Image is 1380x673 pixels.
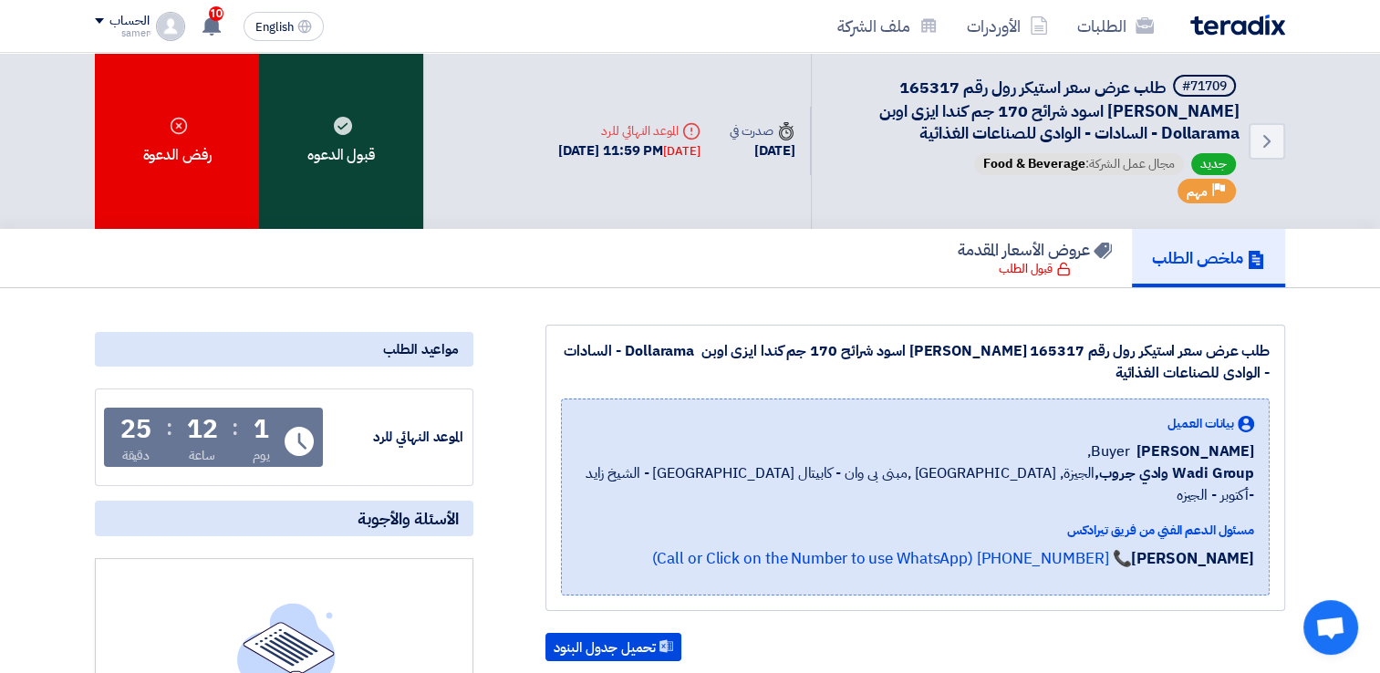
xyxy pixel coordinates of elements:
[1132,229,1285,287] a: ملخص الطلب
[244,12,324,41] button: English
[651,547,1131,570] a: 📞 [PHONE_NUMBER] (Call or Click on the Number to use WhatsApp)
[1095,462,1254,484] b: Wadi Group وادي جروب,
[663,142,700,160] div: [DATE]
[974,153,1184,175] span: مجال عمل الشركة:
[1136,440,1254,462] span: [PERSON_NAME]
[120,417,151,442] div: 25
[95,332,473,367] div: مواعيد الطلب
[109,14,149,29] div: الحساب
[1152,247,1265,268] h5: ملخص الطلب
[1191,153,1236,175] span: جديد
[876,75,1240,145] span: طلب عرض سعر استيكر رول رقم 165317 [PERSON_NAME] اسود شرائح 170 جم كندا ايزى اوبن Dollarama - السا...
[327,427,463,448] div: الموعد النهائي للرد
[958,239,1112,260] h5: عروض الأسعار المقدمة
[952,5,1063,47] a: الأوردرات
[558,140,700,161] div: [DATE] 11:59 PM
[122,446,150,465] div: دقيقة
[545,633,681,662] button: تحميل جدول البنود
[823,5,952,47] a: ملف الشركة
[187,417,218,442] div: 12
[561,340,1270,384] div: طلب عرض سعر استيكر رول رقم 165317 [PERSON_NAME] اسود شرائح 170 جم كندا ايزى اوبن Dollarama - السا...
[209,6,223,21] span: 10
[1063,5,1168,47] a: الطلبات
[1190,15,1285,36] img: Teradix logo
[558,121,700,140] div: الموعد النهائي للرد
[730,140,795,161] div: [DATE]
[232,411,238,444] div: :
[255,21,294,34] span: English
[938,229,1132,287] a: عروض الأسعار المقدمة قبول الطلب
[358,508,459,529] span: الأسئلة والأجوبة
[259,53,423,229] div: قبول الدعوه
[254,417,269,442] div: 1
[1131,547,1254,570] strong: [PERSON_NAME]
[156,12,185,41] img: profile_test.png
[1167,414,1234,433] span: بيانات العميل
[253,446,270,465] div: يوم
[834,75,1240,144] h5: طلب عرض سعر استيكر رول رقم 165317 استيكر زيتون اسود شرائح 170 جم كندا ايزى اوبن Dollarama - الساد...
[1187,183,1208,201] span: مهم
[983,154,1085,173] span: Food & Beverage
[189,446,215,465] div: ساعة
[1182,80,1227,93] div: #71709
[730,121,795,140] div: صدرت في
[166,411,172,444] div: :
[1303,600,1358,655] div: Open chat
[95,53,259,229] div: رفض الدعوة
[95,28,149,38] div: ٍsamer
[576,521,1254,540] div: مسئول الدعم الفني من فريق تيرادكس
[999,260,1071,278] div: قبول الطلب
[576,462,1254,506] span: الجيزة, [GEOGRAPHIC_DATA] ,مبنى بى وان - كابيتال [GEOGRAPHIC_DATA] - الشيخ زايد -أكتوبر - الجيزه
[1087,440,1129,462] span: Buyer,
